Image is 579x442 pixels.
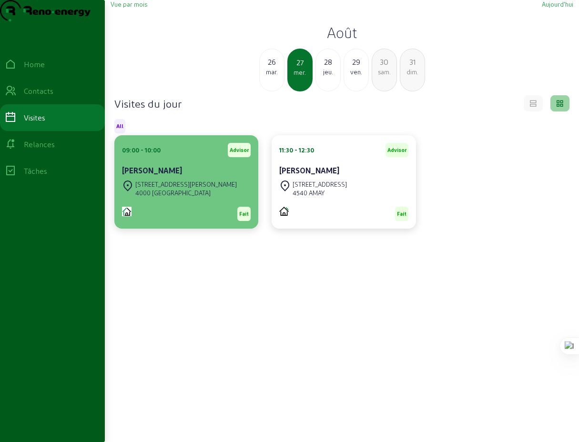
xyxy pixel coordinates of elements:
h2: Août [111,24,573,41]
div: Tâches [24,165,47,177]
div: 31 [400,56,425,68]
div: mar. [260,68,284,76]
cam-card-title: [PERSON_NAME] [279,166,339,175]
div: dim. [400,68,425,76]
div: Contacts [24,85,53,97]
span: Advisor [230,147,249,153]
div: 28 [316,56,340,68]
div: [STREET_ADDRESS] [293,180,347,189]
div: 29 [344,56,368,68]
div: 11:30 - 12:30 [279,146,314,154]
span: Fait [239,211,249,217]
span: Aujourd'hui [542,0,573,8]
div: sam. [372,68,396,76]
span: All [116,123,123,130]
span: Advisor [387,147,406,153]
div: 09:00 - 10:00 [122,146,161,154]
div: [STREET_ADDRESS][PERSON_NAME] [135,180,237,189]
div: 30 [372,56,396,68]
div: Relances [24,139,55,150]
cam-card-title: [PERSON_NAME] [122,166,182,175]
div: 4540 AMAY [293,189,347,197]
div: jeu. [316,68,340,76]
h4: Visites du jour [114,97,182,110]
span: Vue par mois [111,0,147,8]
div: 4000 [GEOGRAPHIC_DATA] [135,189,237,197]
div: Visites [24,112,45,123]
div: 26 [260,56,284,68]
div: mer. [288,68,312,77]
div: ven. [344,68,368,76]
img: PVELEC [279,207,289,216]
div: Home [24,59,45,70]
img: CITE [122,207,132,216]
div: 27 [288,57,312,68]
span: Fait [397,211,406,217]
